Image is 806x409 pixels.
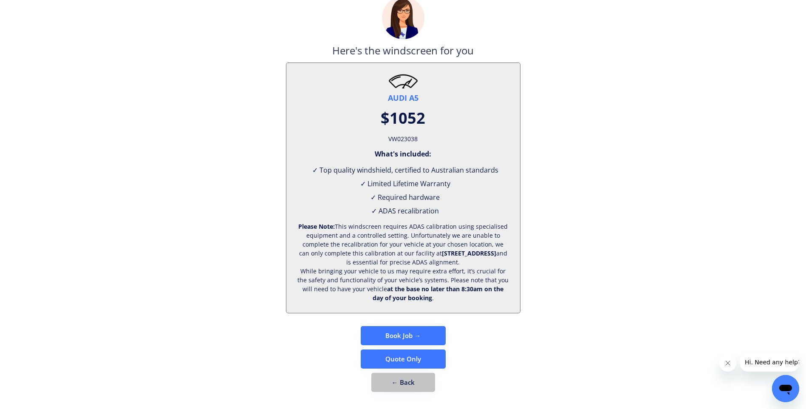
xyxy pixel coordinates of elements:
button: ← Back [371,373,435,392]
strong: Please Note: [298,222,335,230]
button: Book Job → [361,326,446,345]
div: VW023038 [388,133,418,145]
button: Quote Only [361,349,446,369]
img: windscreen2.png [388,74,418,88]
div: Here's the windscreen for you [332,43,474,62]
iframe: Button to launch messaging window [772,375,799,402]
iframe: Message from company [740,353,799,372]
strong: at the base no later than 8:30am on the day of your booking [373,285,506,302]
span: Hi. Need any help? [5,6,61,13]
div: What's included: [375,149,431,159]
iframe: Close message [719,355,736,372]
div: $1052 [381,108,425,129]
div: AUDI A5 [388,93,419,103]
strong: [STREET_ADDRESS] [442,249,496,257]
div: This windscreen requires ADAS calibration using specialised equipment and a controlled setting. U... [297,222,509,302]
div: ✓ Top quality windshield, certified to Australian standards ✓ Limited Lifetime Warranty ✓ Require... [297,163,509,218]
